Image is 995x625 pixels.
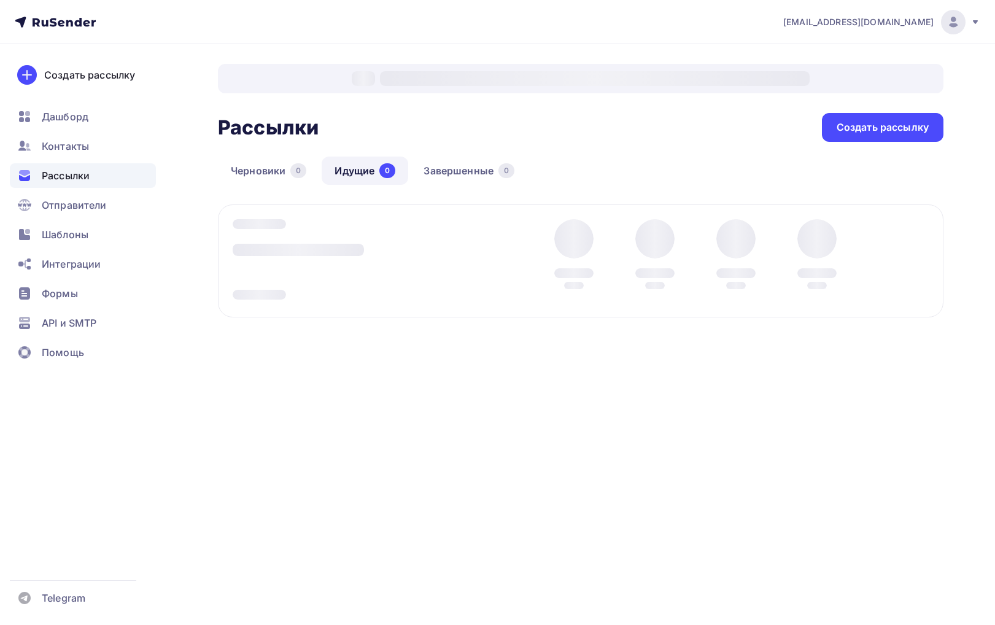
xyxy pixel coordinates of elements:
[42,139,89,153] span: Контакты
[837,120,929,134] div: Создать рассылку
[42,168,90,183] span: Рассылки
[10,193,156,217] a: Отправители
[42,316,96,330] span: API и SMTP
[10,163,156,188] a: Рассылки
[10,104,156,129] a: Дашборд
[379,163,395,178] div: 0
[218,115,319,140] h2: Рассылки
[10,222,156,247] a: Шаблоны
[42,198,107,212] span: Отправители
[783,10,980,34] a: [EMAIL_ADDRESS][DOMAIN_NAME]
[498,163,514,178] div: 0
[411,157,527,185] a: Завершенные0
[42,227,88,242] span: Шаблоны
[218,157,319,185] a: Черновики0
[783,16,934,28] span: [EMAIL_ADDRESS][DOMAIN_NAME]
[290,163,306,178] div: 0
[10,281,156,306] a: Формы
[42,286,78,301] span: Формы
[44,68,135,82] div: Создать рассылку
[42,257,101,271] span: Интеграции
[42,345,84,360] span: Помощь
[322,157,408,185] a: Идущие0
[42,109,88,124] span: Дашборд
[42,591,85,605] span: Telegram
[10,134,156,158] a: Контакты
